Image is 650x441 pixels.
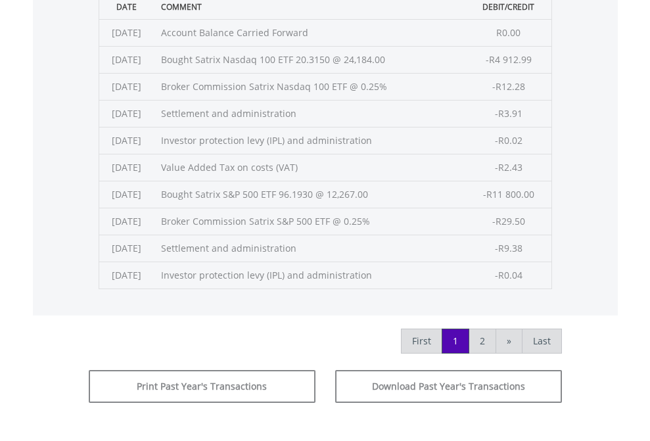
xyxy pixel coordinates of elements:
[99,127,154,154] td: [DATE]
[99,100,154,127] td: [DATE]
[496,26,521,39] span: R0.00
[99,46,154,73] td: [DATE]
[99,235,154,262] td: [DATE]
[496,329,522,354] a: »
[495,134,522,147] span: -R0.02
[486,53,532,66] span: -R4 912.99
[154,127,466,154] td: Investor protection levy (IPL) and administration
[522,329,562,354] a: Last
[401,329,442,354] a: First
[335,370,562,403] button: Download Past Year's Transactions
[492,80,525,93] span: -R12.28
[154,262,466,289] td: Investor protection levy (IPL) and administration
[154,181,466,208] td: Bought Satrix S&P 500 ETF 96.1930 @ 12,267.00
[89,370,315,403] button: Print Past Year's Transactions
[483,188,534,200] span: -R11 800.00
[442,329,469,354] a: 1
[99,73,154,100] td: [DATE]
[154,73,466,100] td: Broker Commission Satrix Nasdaq 100 ETF @ 0.25%
[154,154,466,181] td: Value Added Tax on costs (VAT)
[495,107,522,120] span: -R3.91
[154,46,466,73] td: Bought Satrix Nasdaq 100 ETF 20.3150 @ 24,184.00
[99,154,154,181] td: [DATE]
[99,262,154,289] td: [DATE]
[154,235,466,262] td: Settlement and administration
[99,19,154,46] td: [DATE]
[495,242,522,254] span: -R9.38
[495,161,522,174] span: -R2.43
[99,181,154,208] td: [DATE]
[154,100,466,127] td: Settlement and administration
[154,19,466,46] td: Account Balance Carried Forward
[99,208,154,235] td: [DATE]
[154,208,466,235] td: Broker Commission Satrix S&P 500 ETF @ 0.25%
[495,269,522,281] span: -R0.04
[469,329,496,354] a: 2
[492,215,525,227] span: -R29.50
